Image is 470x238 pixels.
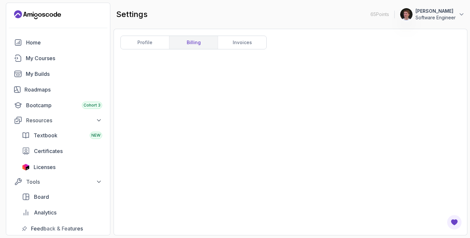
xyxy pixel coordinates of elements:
div: Tools [26,178,102,186]
a: roadmaps [10,83,106,96]
a: bootcamp [10,99,106,112]
span: Textbook [34,131,57,139]
a: analytics [18,206,106,219]
a: invoices [218,36,266,49]
span: Board [34,193,49,201]
div: Home [26,39,102,46]
h2: settings [116,9,148,20]
a: builds [10,67,106,80]
p: [PERSON_NAME] [415,8,456,14]
a: board [18,190,106,203]
a: Landing page [14,9,61,20]
span: Feedback & Features [31,225,83,232]
a: licenses [18,161,106,174]
button: Tools [10,176,106,188]
a: textbook [18,129,106,142]
span: NEW [91,133,101,138]
a: feedback [18,222,106,235]
div: Roadmaps [24,86,102,93]
p: Software Engineer [415,14,456,21]
a: billing [169,36,218,49]
button: Open Feedback Button [446,214,462,230]
img: user profile image [400,8,413,21]
span: Certificates [34,147,63,155]
img: jetbrains icon [22,164,30,170]
div: My Courses [26,54,102,62]
div: Bootcamp [26,101,102,109]
a: certificates [18,144,106,158]
span: Licenses [34,163,55,171]
button: user profile image[PERSON_NAME]Software Engineer [400,8,465,21]
span: Analytics [34,209,56,216]
a: home [10,36,106,49]
p: 65 Points [370,11,389,18]
span: Cohort 3 [84,103,101,108]
a: courses [10,52,106,65]
div: My Builds [26,70,102,78]
a: profile [121,36,169,49]
button: Resources [10,114,106,126]
div: Resources [26,116,102,124]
